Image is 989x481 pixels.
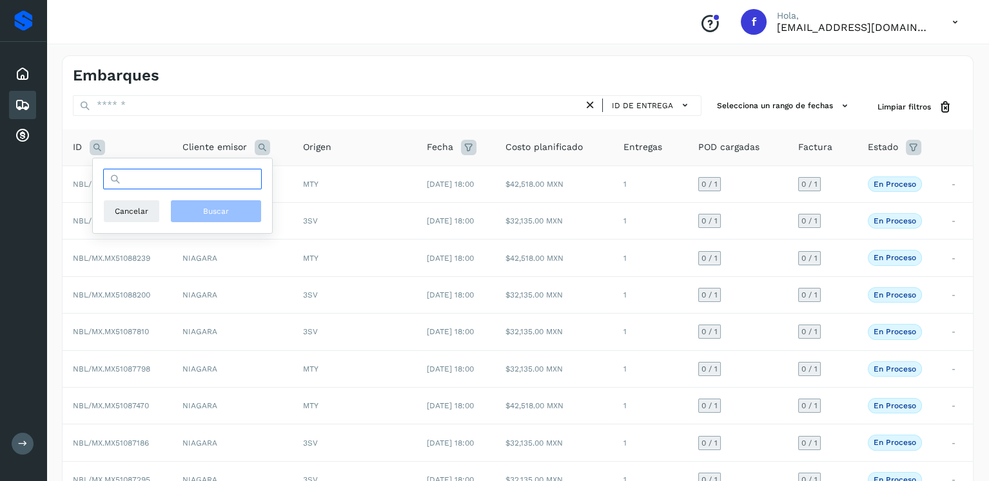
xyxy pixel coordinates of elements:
td: - [941,165,973,202]
span: [DATE] 18:00 [427,401,474,410]
span: NBL/MX.MX51087186 [73,439,149,448]
div: Embarques [9,91,36,119]
td: $42,518.00 MXN [495,388,613,424]
span: Origen [303,140,331,154]
p: En proceso [874,327,916,336]
span: Estado [868,140,898,154]
span: NBL/MX.MX51088200 [73,290,150,299]
td: - [941,388,973,424]
span: Entregas [623,140,662,154]
td: - [941,276,973,313]
p: En proceso [874,253,916,262]
span: Fecha [427,140,453,154]
td: - [941,424,973,461]
span: 0 / 1 [801,180,818,188]
span: 0 / 1 [801,365,818,373]
span: 3SV [303,216,318,225]
td: - [941,350,973,387]
span: NBL/MX.MX51087470 [73,401,149,410]
p: En proceso [874,401,916,410]
span: ID [73,140,82,154]
p: En proceso [874,364,916,373]
span: 0 / 1 [701,291,718,299]
button: ID de entrega [608,96,696,115]
span: NBL/MX.MX51087994 [73,180,150,189]
span: ID de entrega [612,100,673,111]
td: - [941,240,973,276]
td: $32,135.00 MXN [495,314,613,350]
span: 0 / 1 [701,328,718,335]
span: [DATE] 18:00 [427,290,474,299]
td: - [941,314,973,350]
span: 3SV [303,327,318,336]
td: NIAGARA [172,240,293,276]
td: 1 [613,350,688,387]
span: 0 / 1 [801,439,818,447]
td: $32,135.00 MXN [495,350,613,387]
span: [DATE] 18:00 [427,364,474,373]
span: Cliente emisor [182,140,247,154]
p: facturacion@expresssanjavier.com [777,21,932,33]
span: MTY [303,364,318,373]
span: 0 / 1 [801,291,818,299]
span: 0 / 1 [701,402,718,410]
span: 0 / 1 [701,439,718,447]
span: [DATE] 18:00 [427,254,474,263]
span: 0 / 1 [801,217,818,225]
p: Hola, [777,10,932,21]
td: $42,518.00 MXN [495,165,613,202]
span: 0 / 1 [701,180,718,188]
p: En proceso [874,290,916,299]
td: NIAGARA [172,276,293,313]
p: En proceso [874,438,916,447]
td: $32,135.00 MXN [495,424,613,461]
span: NBL/MX.MX51087798 [73,364,150,373]
button: Limpiar filtros [867,95,963,119]
span: POD cargadas [698,140,759,154]
div: Inicio [9,60,36,88]
span: NBL/MX.MX51087810 [73,327,149,336]
span: [DATE] 18:00 [427,439,474,448]
span: 0 / 1 [701,217,718,225]
td: - [941,203,973,240]
td: $42,518.00 MXN [495,240,613,276]
td: 1 [613,203,688,240]
span: 0 / 1 [801,254,818,262]
p: En proceso [874,180,916,189]
td: NIAGARA [172,314,293,350]
span: 0 / 1 [701,254,718,262]
p: En proceso [874,216,916,225]
td: 1 [613,276,688,313]
button: Selecciona un rango de fechas [712,95,857,117]
td: NIAGARA [172,388,293,424]
span: Limpiar filtros [877,101,931,113]
span: 0 / 1 [801,402,818,410]
td: 1 [613,388,688,424]
span: [DATE] 18:00 [427,180,474,189]
td: 1 [613,240,688,276]
span: 0 / 1 [701,365,718,373]
span: 3SV [303,290,318,299]
span: [DATE] 18:00 [427,327,474,336]
h4: Embarques [73,66,159,85]
span: MTY [303,401,318,410]
span: Factura [798,140,832,154]
span: 3SV [303,439,318,448]
td: $32,135.00 MXN [495,276,613,313]
span: NBL/MX.MX51087725 [73,216,150,225]
td: $32,135.00 MXN [495,203,613,240]
span: MTY [303,180,318,189]
span: [DATE] 18:00 [427,216,474,225]
td: 1 [613,165,688,202]
span: MTY [303,254,318,263]
td: NIAGARA [172,424,293,461]
span: 0 / 1 [801,328,818,335]
td: 1 [613,314,688,350]
span: Costo planificado [505,140,583,154]
td: NIAGARA [172,350,293,387]
span: NBL/MX.MX51088239 [73,254,150,263]
td: 1 [613,424,688,461]
div: Cuentas por cobrar [9,122,36,150]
